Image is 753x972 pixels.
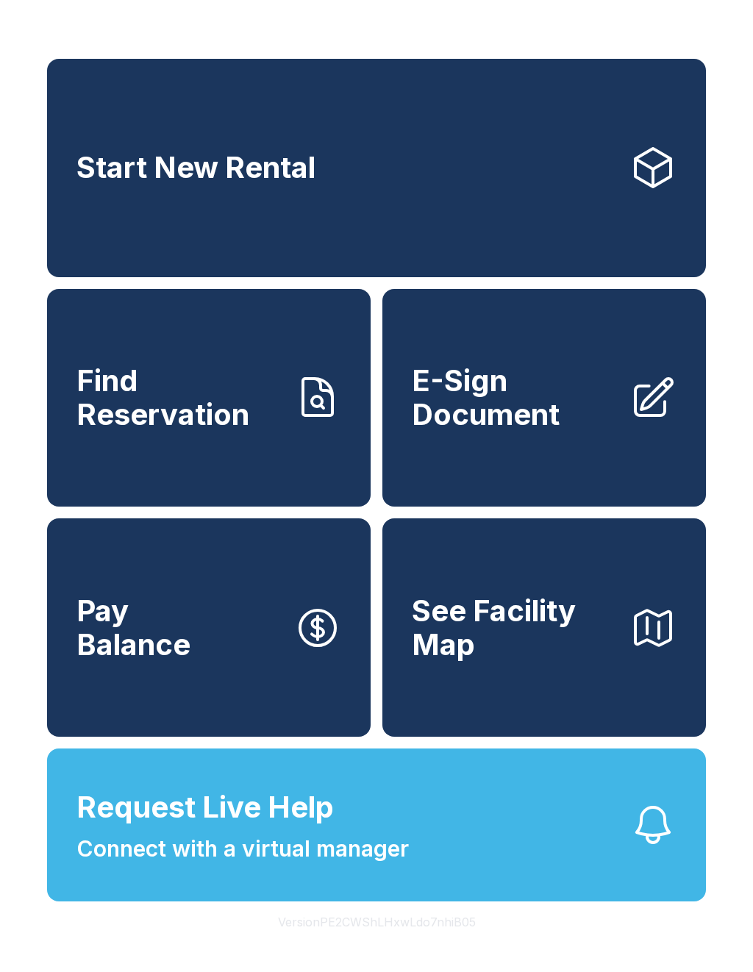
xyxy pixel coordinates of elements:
[382,518,706,737] button: See Facility Map
[76,364,282,431] span: Find Reservation
[412,594,618,661] span: See Facility Map
[47,289,371,507] a: Find Reservation
[47,518,371,737] a: PayBalance
[47,59,706,277] a: Start New Rental
[76,594,190,661] span: Pay Balance
[266,901,488,943] button: VersionPE2CWShLHxwLdo7nhiB05
[76,785,334,829] span: Request Live Help
[76,832,409,865] span: Connect with a virtual manager
[76,151,315,185] span: Start New Rental
[382,289,706,507] a: E-Sign Document
[412,364,618,431] span: E-Sign Document
[47,748,706,901] button: Request Live HelpConnect with a virtual manager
